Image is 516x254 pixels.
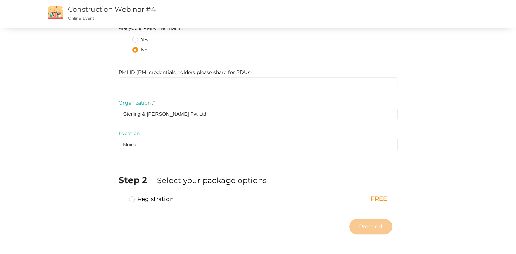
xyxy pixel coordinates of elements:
[349,219,392,234] button: Proceed
[119,130,142,137] label: Location :
[132,47,147,53] label: No
[68,15,326,21] p: Online Event
[68,5,156,13] a: Construction Webinar #4
[129,195,174,203] label: Registration
[119,174,156,186] label: Step 2
[157,175,267,186] label: Select your package options
[310,195,387,204] div: FREE
[48,6,63,19] img: event2.png
[359,223,382,231] span: Proceed
[132,36,148,43] label: Yes
[119,69,254,76] label: PMI ID (PMI credentials holders please share for PDUs) :
[119,99,155,106] label: Organization :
